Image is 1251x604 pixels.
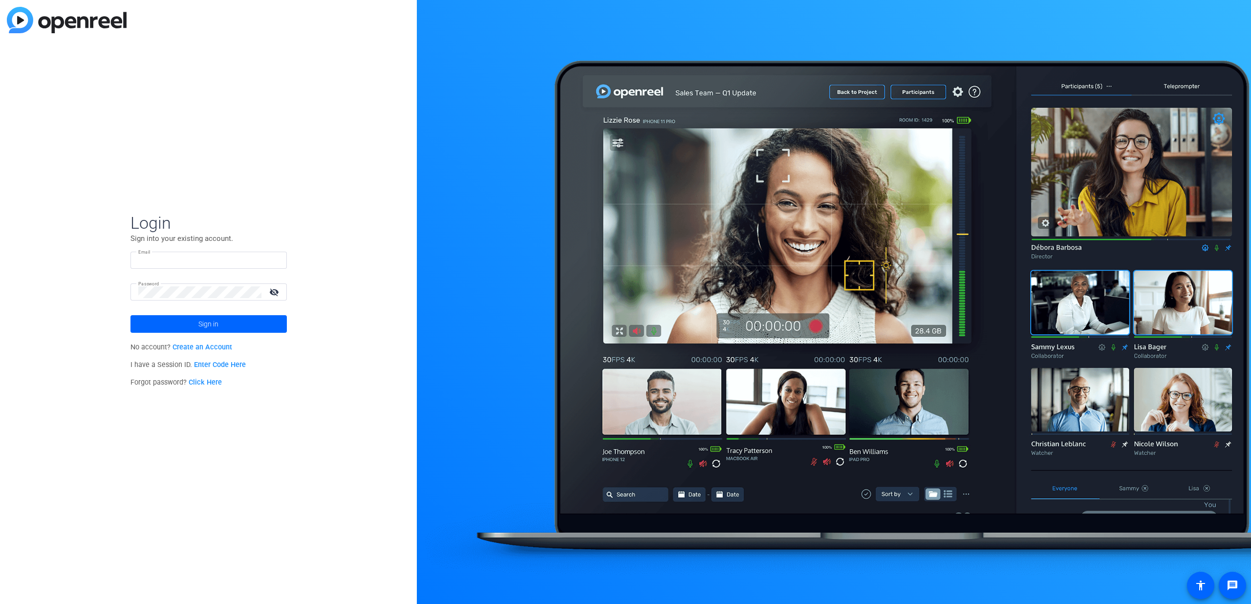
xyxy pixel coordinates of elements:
span: No account? [130,343,233,351]
p: Sign into your existing account. [130,233,287,244]
a: Create an Account [173,343,232,351]
mat-icon: message [1227,580,1238,591]
img: blue-gradient.svg [7,7,127,33]
input: Enter Email Address [138,255,279,266]
button: Sign in [130,315,287,333]
mat-icon: accessibility [1195,580,1207,591]
span: I have a Session ID. [130,361,246,369]
mat-icon: visibility_off [263,285,287,299]
a: Click Here [189,378,222,387]
span: Forgot password? [130,378,222,387]
span: Login [130,213,287,233]
mat-label: Email [138,249,151,255]
mat-label: Password [138,281,159,286]
a: Enter Code Here [194,361,246,369]
span: Sign in [198,312,218,336]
